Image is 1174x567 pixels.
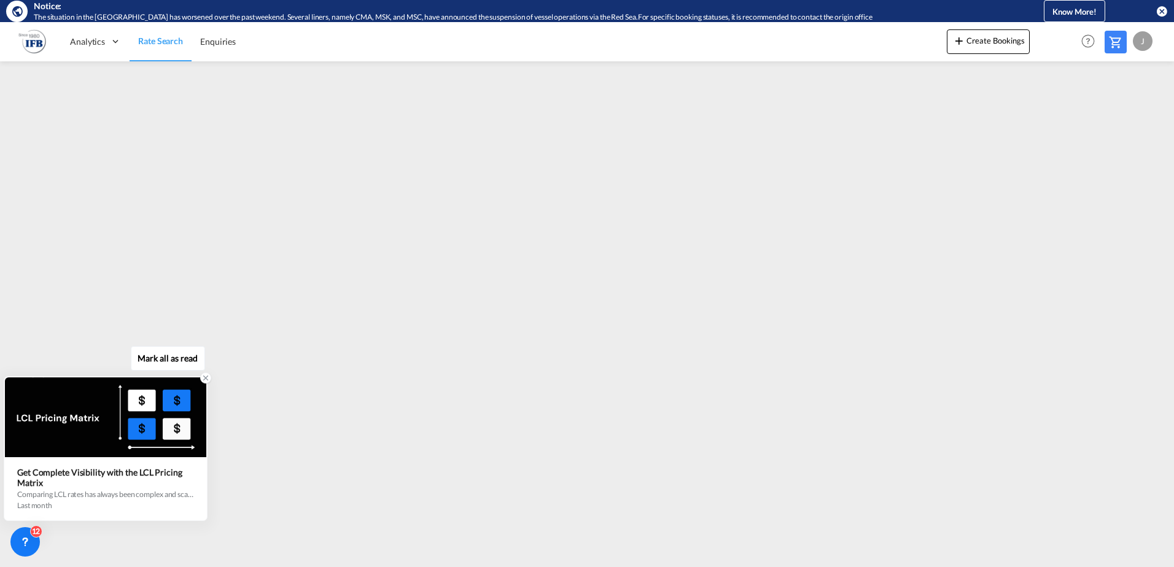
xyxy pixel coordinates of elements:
a: Rate Search [130,21,192,61]
div: Analytics [61,21,130,61]
md-icon: icon-earth [11,5,23,17]
div: Help [1078,31,1105,53]
span: Analytics [70,36,105,48]
button: icon-close-circle [1156,5,1168,17]
div: The situation in the Red Sea has worsened over the past weekend. Several liners, namely CMA, MSK,... [34,12,993,23]
a: Enquiries [192,21,244,61]
button: icon-plus 400-fgCreate Bookings [947,29,1030,54]
div: J [1133,31,1153,51]
span: Know More! [1052,7,1097,17]
span: Help [1078,31,1098,52]
span: Enquiries [200,36,236,47]
span: Rate Search [138,36,183,46]
md-icon: icon-plus 400-fg [952,33,966,48]
img: b628ab10256c11eeb52753acbc15d091.png [18,28,46,55]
